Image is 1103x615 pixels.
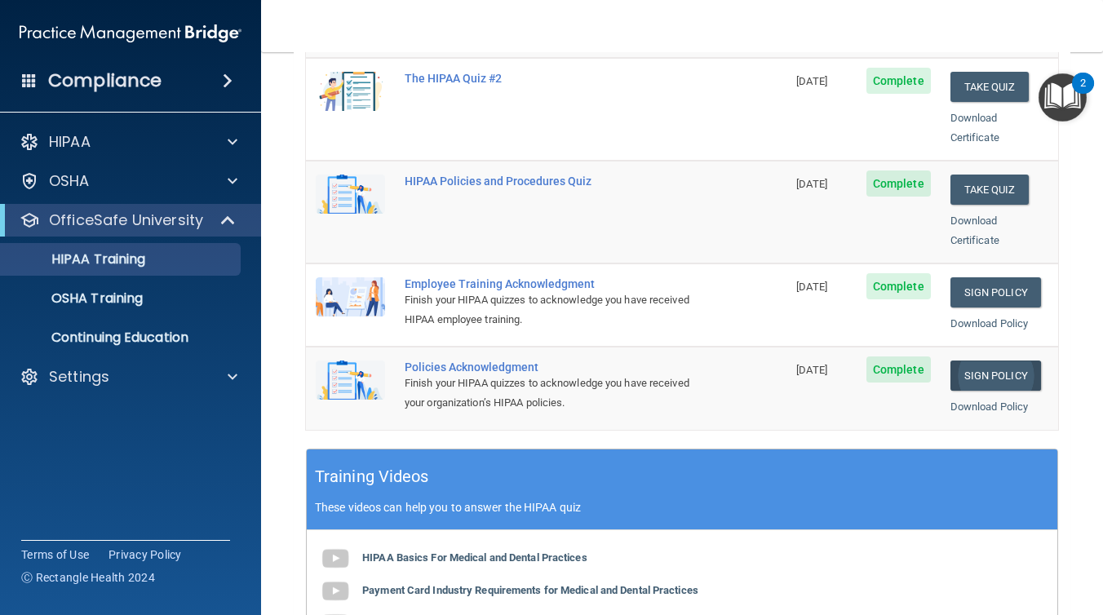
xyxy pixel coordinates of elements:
[405,72,705,85] div: The HIPAA Quiz #2
[49,171,90,191] p: OSHA
[362,584,698,596] b: Payment Card Industry Requirements for Medical and Dental Practices
[405,175,705,188] div: HIPAA Policies and Procedures Quiz
[21,546,89,563] a: Terms of Use
[49,367,109,387] p: Settings
[362,551,587,564] b: HIPAA Basics For Medical and Dental Practices
[20,171,237,191] a: OSHA
[49,132,91,152] p: HIPAA
[1039,73,1087,122] button: Open Resource Center, 2 new notifications
[405,361,705,374] div: Policies Acknowledgment
[405,290,705,330] div: Finish your HIPAA quizzes to acknowledge you have received HIPAA employee training.
[950,400,1029,413] a: Download Policy
[315,501,1049,514] p: These videos can help you to answer the HIPAA quiz
[11,290,143,307] p: OSHA Training
[950,215,999,246] a: Download Certificate
[950,112,999,144] a: Download Certificate
[20,17,241,50] img: PMB logo
[49,210,203,230] p: OfficeSafe University
[20,132,237,152] a: HIPAA
[319,542,352,575] img: gray_youtube_icon.38fcd6cc.png
[109,546,182,563] a: Privacy Policy
[319,575,352,608] img: gray_youtube_icon.38fcd6cc.png
[796,178,827,190] span: [DATE]
[950,361,1041,391] a: Sign Policy
[21,569,155,586] span: Ⓒ Rectangle Health 2024
[11,330,233,346] p: Continuing Education
[866,273,931,299] span: Complete
[20,367,237,387] a: Settings
[866,356,931,383] span: Complete
[1080,83,1086,104] div: 2
[405,374,705,413] div: Finish your HIPAA quizzes to acknowledge you have received your organization’s HIPAA policies.
[405,277,705,290] div: Employee Training Acknowledgment
[950,175,1029,205] button: Take Quiz
[315,462,429,491] h5: Training Videos
[866,170,931,197] span: Complete
[950,317,1029,330] a: Download Policy
[796,364,827,376] span: [DATE]
[20,210,237,230] a: OfficeSafe University
[950,277,1041,307] a: Sign Policy
[11,251,145,268] p: HIPAA Training
[796,281,827,293] span: [DATE]
[48,69,162,92] h4: Compliance
[950,72,1029,102] button: Take Quiz
[796,75,827,87] span: [DATE]
[866,68,931,94] span: Complete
